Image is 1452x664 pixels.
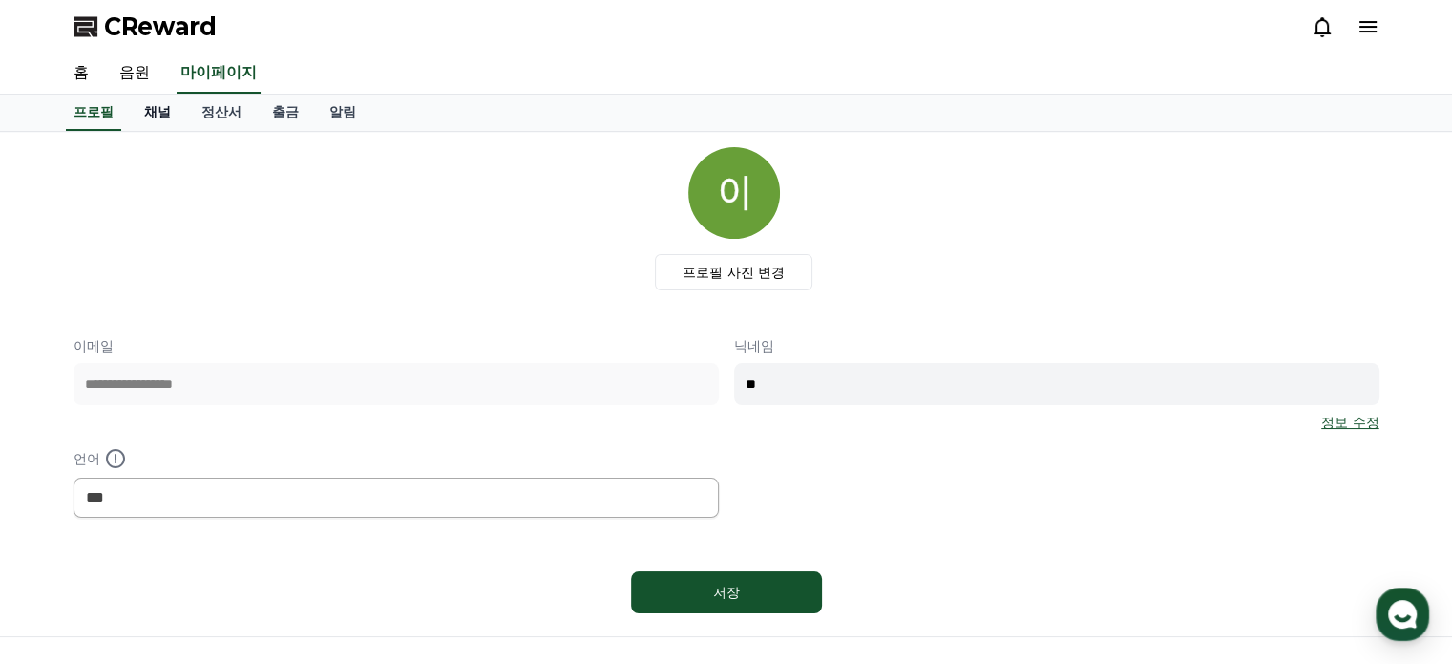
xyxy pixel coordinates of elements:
a: 프로필 [66,95,121,131]
a: 대화 [126,505,246,553]
a: 정산서 [186,95,257,131]
p: 닉네임 [734,336,1379,355]
span: 대화 [175,535,198,550]
span: 홈 [60,534,72,549]
a: 설정 [246,505,367,553]
label: 프로필 사진 변경 [655,254,812,290]
a: 홈 [58,54,104,94]
a: CReward [74,11,217,42]
span: 설정 [295,534,318,549]
p: 이메일 [74,336,719,355]
p: 언어 [74,447,719,470]
a: 알림 [314,95,371,131]
a: 출금 [257,95,314,131]
a: 음원 [104,54,165,94]
img: profile_image [688,147,780,239]
span: CReward [104,11,217,42]
a: 홈 [6,505,126,553]
a: 채널 [129,95,186,131]
a: 정보 수정 [1321,413,1378,432]
a: 마이페이지 [177,54,261,94]
button: 저장 [631,571,822,613]
div: 저장 [669,583,784,602]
